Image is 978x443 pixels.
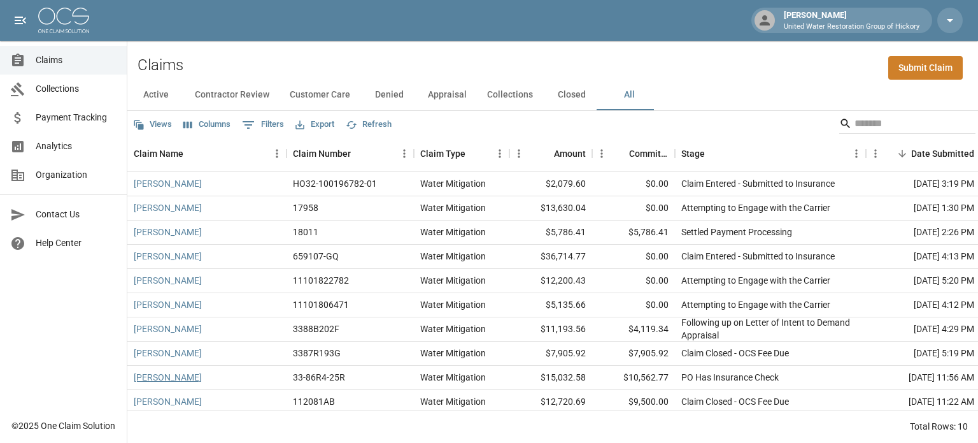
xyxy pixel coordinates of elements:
div: 18011 [293,226,318,238]
div: $0.00 [592,293,675,317]
button: Export [292,115,337,134]
div: $9,500.00 [592,390,675,414]
a: [PERSON_NAME] [134,226,202,238]
div: Amount [554,136,586,171]
button: Denied [360,80,418,110]
button: Select columns [180,115,234,134]
button: Sort [536,145,554,163]
div: 33-86R4-25R [293,371,345,384]
div: $0.00 [592,245,675,269]
div: © 2025 One Claim Solution [11,419,115,432]
div: Claim Closed - OCS Fee Due [681,395,789,408]
a: [PERSON_NAME] [134,323,202,335]
div: Attempting to Engage with the Carrier [681,201,830,214]
div: Date Submitted [911,136,974,171]
div: dynamic tabs [127,80,978,110]
button: Views [130,115,175,134]
button: Sort [183,145,201,163]
button: Active [127,80,185,110]
div: $13,630.04 [509,196,592,221]
div: Amount [509,136,592,171]
div: 3388B202F [293,323,339,335]
div: $11,193.56 [509,317,592,342]
div: $2,079.60 [509,172,592,196]
span: Payment Tracking [36,111,117,124]
button: Closed [543,80,600,110]
div: Claim Name [127,136,287,171]
div: Water Mitigation [420,274,486,287]
button: Sort [465,145,483,163]
div: Stage [681,136,705,171]
div: 3387R193G [293,347,341,359]
h2: Claims [138,56,183,75]
button: Sort [351,145,369,163]
div: 11101806471 [293,298,349,311]
div: 112081AB [293,395,335,408]
div: Claim Entered - Submitted to Insurance [681,177,835,190]
span: Collections [36,82,117,96]
button: Menu [509,144,528,163]
button: Menu [490,144,509,163]
div: $12,200.43 [509,269,592,293]
button: All [600,80,658,110]
div: Water Mitigation [420,347,486,359]
div: $36,714.77 [509,245,592,269]
a: [PERSON_NAME] [134,347,202,359]
div: Committed Amount [592,136,675,171]
div: 659107-GQ [293,250,339,263]
button: Sort [893,145,911,163]
button: Customer Care [280,80,360,110]
a: [PERSON_NAME] [134,250,202,263]
div: Following up on Letter of Intent to Demand Appraisal [681,316,860,342]
div: Water Mitigation [420,323,486,335]
button: Menu [592,144,611,163]
div: Committed Amount [629,136,669,171]
div: Water Mitigation [420,201,486,214]
div: HO32-100196782-01 [293,177,377,190]
div: $0.00 [592,269,675,293]
button: Menu [267,144,287,163]
div: $0.00 [592,196,675,221]
div: $5,786.41 [509,221,592,245]
div: Total Rows: 10 [910,420,968,433]
div: $4,119.34 [592,317,675,342]
div: $7,905.92 [509,342,592,366]
div: PO Has Insurance Check [681,371,779,384]
div: Claim Name [134,136,183,171]
a: [PERSON_NAME] [134,201,202,214]
button: Sort [705,145,723,163]
span: Analytics [36,140,117,153]
div: Search [839,113,975,136]
div: Water Mitigation [420,177,486,190]
div: Claim Type [414,136,509,171]
button: Contractor Review [185,80,280,110]
div: Stage [675,136,866,171]
div: Water Mitigation [420,226,486,238]
div: Claim Type [420,136,465,171]
a: Submit Claim [888,56,963,80]
div: Water Mitigation [420,371,486,384]
div: $0.00 [592,172,675,196]
button: Show filters [239,115,287,135]
span: Help Center [36,236,117,250]
div: Attempting to Engage with the Carrier [681,298,830,311]
img: ocs-logo-white-transparent.png [38,8,89,33]
div: [PERSON_NAME] [779,9,925,32]
div: Claim Number [293,136,351,171]
button: Menu [395,144,414,163]
div: 11101822782 [293,274,349,287]
div: Claim Closed - OCS Fee Due [681,347,789,359]
button: Menu [847,144,866,163]
button: Sort [611,145,629,163]
div: $7,905.92 [592,342,675,366]
div: $5,786.41 [592,221,675,245]
span: Contact Us [36,208,117,221]
div: Claim Number [287,136,414,171]
button: Collections [477,80,543,110]
button: open drawer [8,8,33,33]
a: [PERSON_NAME] [134,298,202,311]
span: Organization [36,168,117,182]
div: $12,720.69 [509,390,592,414]
div: Water Mitigation [420,395,486,408]
div: Water Mitigation [420,298,486,311]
